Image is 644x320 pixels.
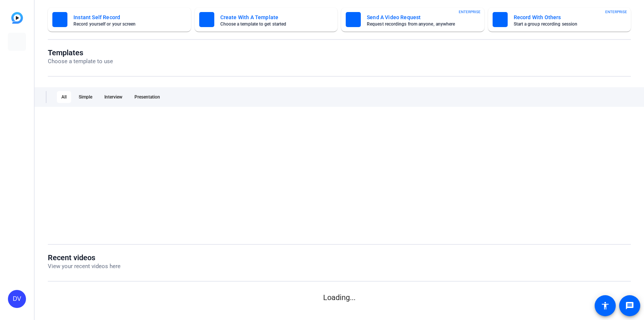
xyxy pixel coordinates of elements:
[195,8,338,32] button: Create With A TemplateChoose a template to get started
[367,13,468,22] mat-card-title: Send A Video Request
[514,22,615,26] mat-card-subtitle: Start a group recording session
[459,9,481,15] span: ENTERPRISE
[130,91,165,103] div: Presentation
[100,91,127,103] div: Interview
[48,292,631,303] p: Loading...
[605,9,627,15] span: ENTERPRISE
[8,290,26,308] div: DV
[625,301,634,310] mat-icon: message
[601,301,610,310] mat-icon: accessibility
[57,91,71,103] div: All
[48,8,191,32] button: Instant Self RecordRecord yourself or your screen
[73,13,174,22] mat-card-title: Instant Self Record
[48,57,113,66] p: Choose a template to use
[488,8,631,32] button: Record With OthersStart a group recording sessionENTERPRISE
[220,13,321,22] mat-card-title: Create With A Template
[74,91,97,103] div: Simple
[11,12,23,24] img: blue-gradient.svg
[514,13,615,22] mat-card-title: Record With Others
[367,22,468,26] mat-card-subtitle: Request recordings from anyone, anywhere
[48,253,121,262] h1: Recent videos
[73,22,174,26] mat-card-subtitle: Record yourself or your screen
[48,262,121,271] p: View your recent videos here
[341,8,484,32] button: Send A Video RequestRequest recordings from anyone, anywhereENTERPRISE
[48,48,113,57] h1: Templates
[220,22,321,26] mat-card-subtitle: Choose a template to get started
